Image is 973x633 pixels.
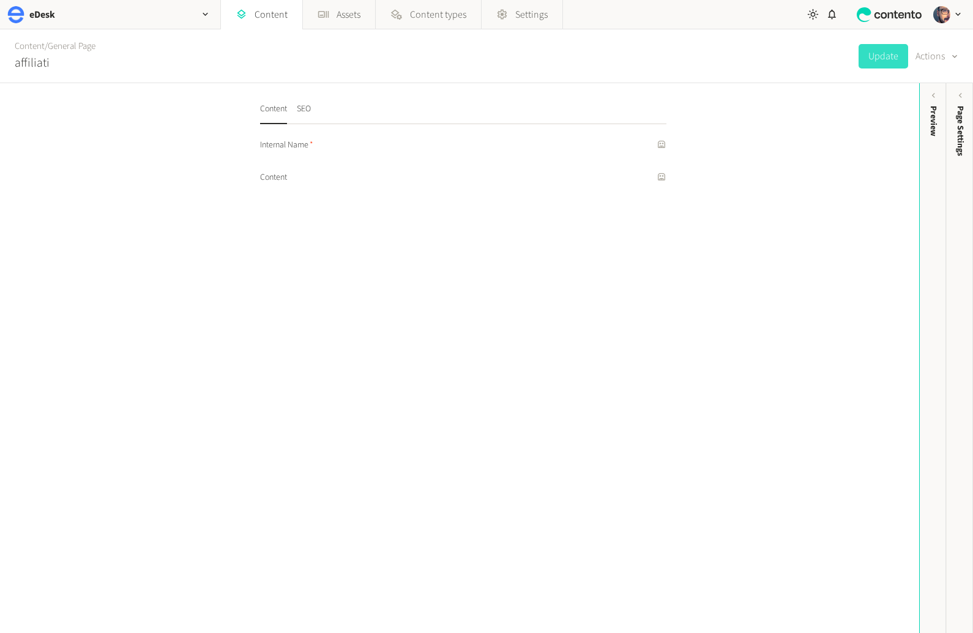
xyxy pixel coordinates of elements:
[859,44,908,68] button: Update
[927,106,940,136] div: Preview
[48,40,95,53] a: General Page
[260,103,287,124] button: Content
[29,7,55,22] h2: eDesk
[410,7,466,22] span: Content types
[933,6,950,23] img: Josh Angell
[515,7,548,22] span: Settings
[45,40,48,53] span: /
[260,171,287,184] span: Content
[7,6,24,23] img: eDesk
[15,40,45,53] a: Content
[915,44,958,68] button: Actions
[260,139,313,152] span: Internal Name
[15,54,50,72] h2: affiliati
[954,106,967,156] span: Page Settings
[297,103,311,124] button: SEO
